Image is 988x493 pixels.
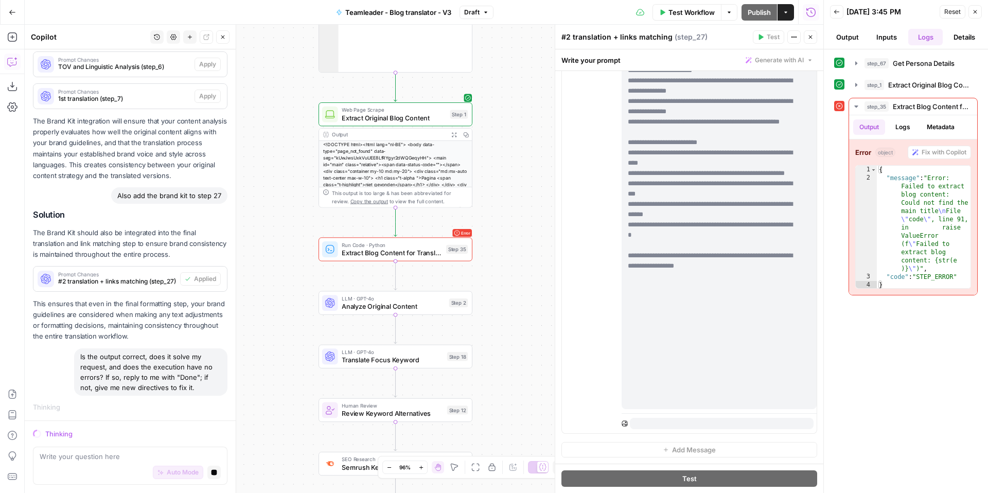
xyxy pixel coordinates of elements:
button: Publish [742,4,777,21]
span: Extract Original Blog Content [888,80,971,90]
span: #2 translation + links matching (step_27) [58,277,176,286]
span: Prompt Changes [58,57,190,62]
button: Applied [180,272,221,286]
span: Test [682,473,697,484]
span: Fix with Copilot [922,148,966,157]
button: Teamleader - Blog translator - V3 [330,4,457,21]
div: Step 35 [446,245,468,254]
button: Auto Mode [153,466,203,479]
div: Copilot [31,32,147,42]
div: Output [332,131,445,138]
span: Add Message [672,445,716,455]
button: Fix with Copilot [908,146,971,159]
span: Draft [464,8,480,17]
span: TOV and Linguistic Analysis (step_6) [58,62,190,72]
span: Auto Mode [167,468,199,477]
button: Logs [889,119,916,135]
span: Error [461,227,470,239]
g: Edge from step_18 to step_12 [394,368,397,397]
div: Step 2 [449,298,468,307]
g: Edge from step_2 to step_18 [394,315,397,344]
button: Apply [195,58,221,71]
div: LLM · GPT-4oAnalyze Original ContentStep 2 [319,291,472,314]
span: Test [767,32,780,42]
div: ... [60,402,66,412]
p: The Brand Kit should also be integrated into the final translation and link matching step to ensu... [33,227,227,260]
span: Analyze Original Content [342,302,445,311]
button: Test Workflow [652,4,721,21]
span: Copy the output [350,198,388,204]
span: Teamleader - Blog translator - V3 [345,7,451,17]
button: Draft [460,6,493,19]
div: Human ReviewReview Keyword AlternativesStep 12 [319,398,472,422]
span: Run Code · Python [342,241,442,249]
span: step_35 [864,101,889,112]
img: 8a3tdog8tf0qdwwcclgyu02y995m [325,459,335,468]
div: Web Page ScrapeExtract Original Blog ContentStep 1Output<!DOCTYPE html><html lang="nl-BE"> <body ... [319,102,472,207]
div: Thinking [45,429,227,439]
span: Extract Original Blog Content [342,113,446,122]
div: #2 translation + links matching [561,32,750,42]
button: Output [853,119,885,135]
div: LLM · GPT-4oTranslate Focus KeywordStep 18 [319,345,472,368]
g: Edge from step_12 to step_19 [394,422,397,451]
span: 1st translation (step_7) [58,94,190,103]
button: Details [947,29,982,45]
p: This ensures that even in the final formatting step, your brand guidelines are considered when ma... [33,298,227,342]
div: 4 [856,281,877,289]
div: Also add the brand kit to step 27 [111,187,227,204]
h2: Solution [33,210,227,220]
span: SEO Research [342,455,443,463]
g: Edge from step_35 to step_2 [394,261,397,290]
button: Test [561,470,817,487]
g: Edge from step_67 to step_1 [394,73,397,101]
p: The Brand Kit integration will ensure that your content analysis properly evaluates how well the ... [33,116,227,181]
span: ( step_27 ) [675,32,708,42]
div: This output is too large & has been abbreviated for review. to view the full content. [332,189,468,205]
g: Edge from step_1 to step_35 [394,207,397,236]
strong: Error [855,147,871,157]
span: Human Review [342,402,443,410]
div: Thinking [33,402,227,412]
button: Generate with AI [742,54,817,67]
span: Prompt Changes [58,272,176,277]
span: Web Page Scrape [342,106,446,114]
span: step_1 [864,80,884,90]
button: Add Message [561,442,817,457]
span: LLM · GPT-4o [342,348,443,356]
div: Step 12 [447,406,468,414]
span: Test Workflow [668,7,715,17]
span: Reset [944,7,961,16]
span: 96% [399,463,411,471]
button: Inputs [869,29,904,45]
div: SEO ResearchSemrush Keyword Magic ToolStep 19 [319,452,472,476]
span: Prompt Changes [58,89,190,94]
button: Metadata [921,119,961,135]
div: Step 1 [450,110,468,118]
button: Logs [908,29,943,45]
span: Apply [199,92,216,101]
button: Output [830,29,865,45]
span: Generate with AI [755,56,804,65]
div: ErrorRun Code · PythonExtract Blog Content for TranslationStep 35 [319,237,472,261]
div: 2 [856,174,877,273]
span: Translate Focus Keyword [342,355,443,365]
div: Is the output correct, does it solve my request, and does the execution have no errors? If so, re... [74,348,227,396]
span: Semrush Keyword Magic Tool [342,462,443,472]
span: object [875,148,895,157]
span: Apply [199,60,216,69]
div: 1 [856,166,877,174]
button: Apply [195,90,221,103]
span: Applied [194,274,216,284]
span: Publish [748,7,771,17]
span: Get Persona Details [893,58,955,68]
div: Step 18 [447,352,468,361]
button: Reset [940,5,965,19]
span: step_67 [864,58,889,68]
div: 3 [856,273,877,281]
span: Toggle code folding, rows 1 through 4 [871,166,876,174]
span: Extract Blog Content for Translation [893,101,971,112]
span: Review Keyword Alternatives [342,409,443,418]
span: LLM · GPT-4o [342,294,445,302]
div: Write your prompt [555,49,823,71]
